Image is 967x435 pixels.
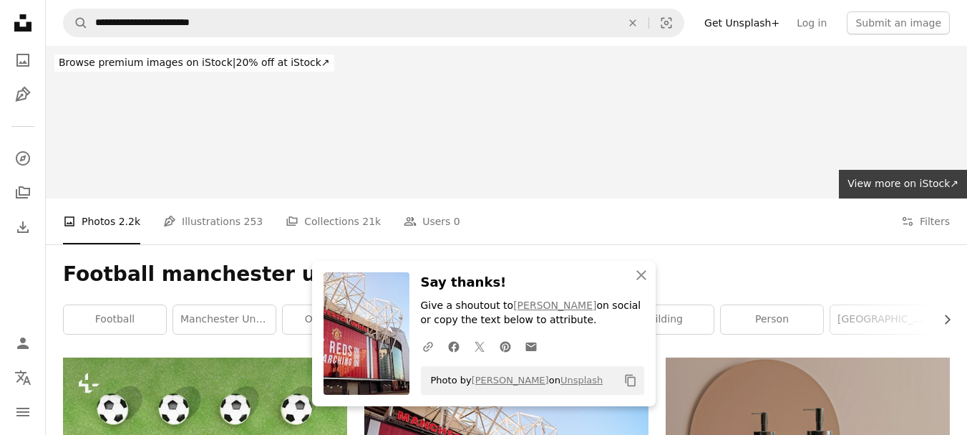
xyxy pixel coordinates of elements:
[59,57,330,68] span: 20% off at iStock ↗
[404,199,460,244] a: Users 0
[63,262,950,287] h1: Football manchester united
[64,9,88,37] button: Search Unsplash
[9,80,37,109] a: Illustrations
[64,305,166,334] a: football
[421,299,644,328] p: Give a shoutout to on social or copy the text below to attribute.
[173,305,276,334] a: manchester united
[286,199,381,244] a: Collections 21k
[454,214,460,229] span: 0
[163,199,263,244] a: Illustrations 253
[696,11,788,34] a: Get Unsplash+
[467,332,492,360] a: Share on Twitter
[560,375,603,386] a: Unsplash
[611,305,714,334] a: building
[9,46,37,75] a: Photos
[59,57,235,68] span: Browse premium images on iStock |
[934,305,950,334] button: scroll list to the right
[421,272,644,293] h3: Say thanks!
[472,375,549,386] a: [PERSON_NAME]
[9,178,37,207] a: Collections
[244,214,263,229] span: 253
[839,170,967,199] a: View more on iStock↗
[283,305,385,334] a: old trafford
[9,398,37,426] button: Menu
[424,369,603,392] span: Photo by on
[46,46,343,80] a: Browse premium images on iStock|20% off at iStock↗
[362,214,381,229] span: 21k
[901,199,950,244] button: Filters
[441,332,467,360] a: Share on Facebook
[513,300,596,311] a: [PERSON_NAME]
[618,368,643,393] button: Copy to clipboard
[617,9,648,37] button: Clear
[649,9,684,37] button: Visual search
[9,213,37,242] a: Download History
[847,178,958,189] span: View more on iStock ↗
[63,9,684,37] form: Find visuals sitewide
[9,329,37,358] a: Log in / Sign up
[788,11,835,34] a: Log in
[492,332,518,360] a: Share on Pinterest
[518,332,544,360] a: Share over email
[830,305,933,334] a: [GEOGRAPHIC_DATA]
[9,363,37,392] button: Language
[721,305,823,334] a: person
[847,11,950,34] button: Submit an image
[9,144,37,173] a: Explore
